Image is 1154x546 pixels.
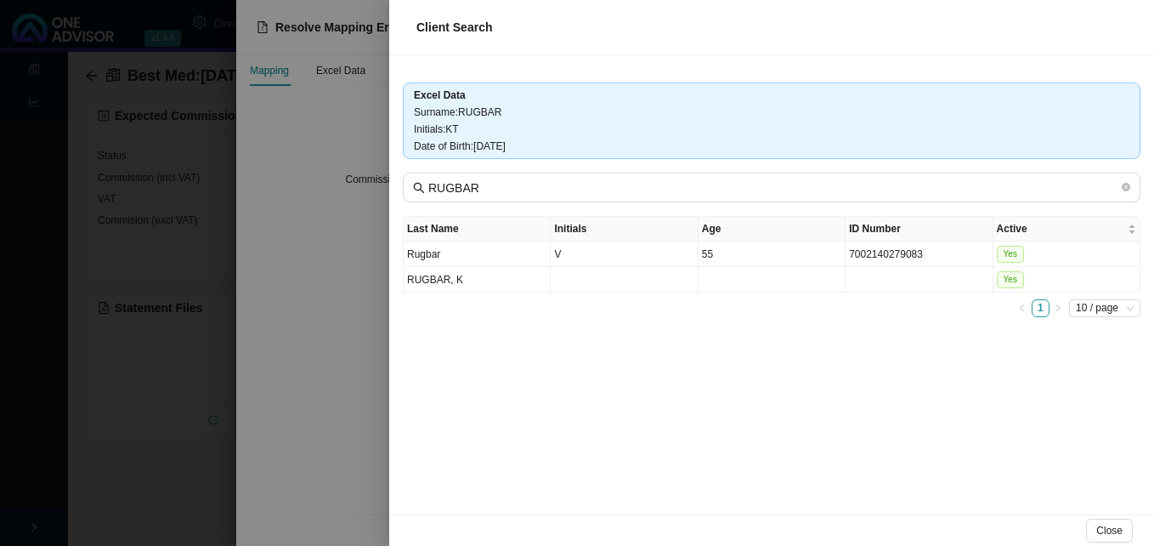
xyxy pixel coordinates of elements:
a: 1 [1032,300,1049,316]
div: Page Size [1069,299,1140,317]
span: Close [1096,522,1123,539]
span: search [413,182,425,194]
span: left [1018,304,1027,312]
th: Age [699,217,846,242]
span: close-circle [1122,181,1130,195]
th: Active [993,217,1140,242]
td: 7002140279083 [846,242,993,267]
span: Client Search [416,20,492,34]
td: Rugbar [404,242,551,267]
span: Yes [997,271,1024,288]
span: Active [997,220,1124,237]
input: Last Name [428,179,1118,197]
span: 10 / page [1076,300,1134,316]
div: Surname : RUGBAR [414,104,1129,121]
button: left [1014,299,1032,317]
div: Date of Birth : [DATE] [414,138,1129,155]
li: 1 [1032,299,1049,317]
button: right [1049,299,1067,317]
span: 55 [702,248,713,260]
li: Previous Page [1014,299,1032,317]
td: RUGBAR, K [404,267,551,293]
td: V [551,242,698,267]
th: Last Name [404,217,551,242]
li: Next Page [1049,299,1067,317]
span: close-circle [1122,183,1130,191]
th: ID Number [846,217,993,242]
div: Initials : KT [414,121,1129,138]
span: right [1054,304,1062,312]
b: Excel Data [414,89,466,101]
span: Yes [997,246,1024,263]
th: Initials [551,217,698,242]
button: Close [1086,519,1133,543]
